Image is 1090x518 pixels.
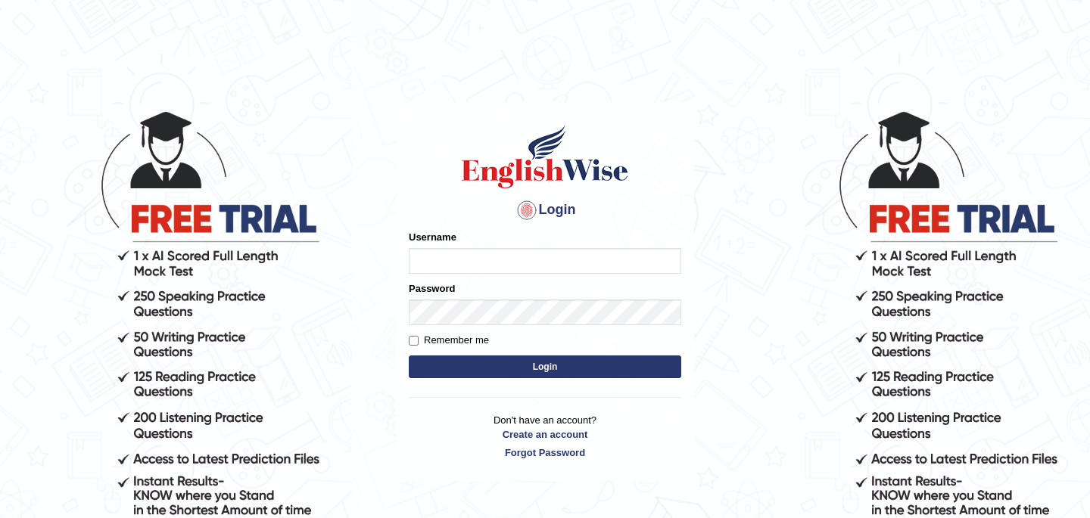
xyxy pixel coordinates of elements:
[409,427,681,442] a: Create an account
[409,230,456,244] label: Username
[409,281,455,296] label: Password
[409,333,489,348] label: Remember me
[409,413,681,460] p: Don't have an account?
[409,336,419,346] input: Remember me
[459,123,631,191] img: Logo of English Wise sign in for intelligent practice with AI
[409,198,681,222] h4: Login
[409,445,681,460] a: Forgot Password
[409,355,681,378] button: Login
